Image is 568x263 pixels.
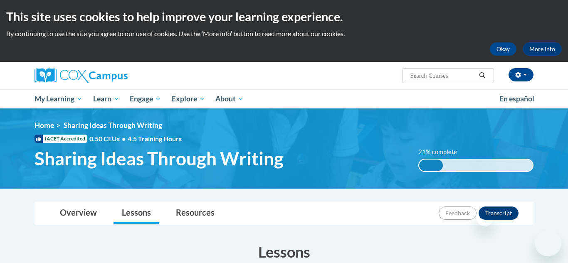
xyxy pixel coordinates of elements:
[35,147,284,170] span: Sharing Ideas Through Writing
[114,202,159,224] a: Lessons
[479,206,519,220] button: Transcript
[35,94,82,104] span: My Learning
[22,89,546,108] div: Main menu
[490,42,516,56] button: Okay
[439,206,477,220] button: Feedback
[499,94,534,103] span: En español
[35,68,193,83] a: Cox Campus
[130,94,161,104] span: Engage
[52,202,105,224] a: Overview
[419,160,443,171] div: 21% complete
[93,94,119,104] span: Learn
[210,89,249,108] a: About
[29,89,88,108] a: My Learning
[64,121,162,130] span: Sharing Ideas Through Writing
[35,135,87,143] span: IACET Accredited
[166,89,210,108] a: Explore
[476,71,489,81] button: Search
[172,94,205,104] span: Explore
[477,210,493,226] iframe: Close message
[494,90,540,108] a: En español
[418,147,466,157] label: 21% complete
[509,68,533,81] button: Account Settings
[89,134,128,143] span: 0.50 CEUs
[523,42,562,56] a: More Info
[35,68,128,83] img: Cox Campus
[128,135,182,143] span: 4.5 Training Hours
[35,241,533,262] h3: Lessons
[6,29,562,38] p: By continuing to use the site you agree to our use of cookies. Use the ‘More info’ button to read...
[122,135,126,143] span: •
[124,89,166,108] a: Engage
[535,230,561,256] iframe: Button to launch messaging window
[168,202,223,224] a: Resources
[215,94,244,104] span: About
[6,8,562,25] h2: This site uses cookies to help improve your learning experience.
[410,71,476,81] input: Search Courses
[88,89,125,108] a: Learn
[35,121,54,130] a: Home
